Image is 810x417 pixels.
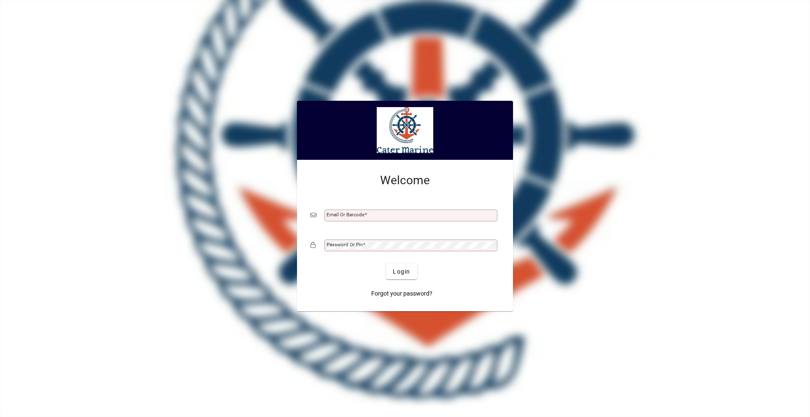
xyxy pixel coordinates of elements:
[327,212,364,218] mat-label: Email or Barcode
[386,264,417,279] button: Login
[310,173,499,188] h2: Welcome
[368,286,436,301] a: Forgot your password?
[393,267,410,276] span: Login
[371,289,432,298] span: Forgot your password?
[327,242,363,248] mat-label: Password or Pin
